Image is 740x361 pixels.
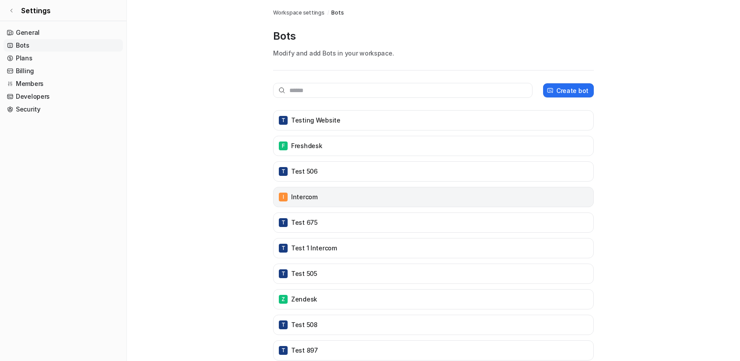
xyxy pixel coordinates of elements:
span: T [279,320,288,329]
span: T [279,116,288,125]
p: Intercom [291,193,318,201]
p: testing website [291,116,340,125]
a: General [4,26,123,39]
p: test 675 [291,218,318,227]
p: test 897 [291,346,318,355]
span: T [279,167,288,176]
a: Billing [4,65,123,77]
p: test 505 [291,269,317,278]
img: create [547,87,554,94]
a: Plans [4,52,123,64]
span: T [279,346,288,355]
a: Bots [331,9,344,17]
a: Bots [4,39,123,52]
a: Workspace settings [273,9,325,17]
p: Modify and add Bots in your workspace. [273,48,594,58]
p: Freshdesk [291,141,322,150]
p: test 1 intercom [291,244,337,253]
span: T [279,269,288,278]
a: Members [4,78,123,90]
span: I [279,193,288,201]
span: / [327,9,329,17]
span: T [279,244,288,253]
p: Create bot [556,86,588,95]
p: test 506 [291,167,318,176]
a: Security [4,103,123,115]
span: F [279,141,288,150]
span: T [279,218,288,227]
button: Create bot [543,83,594,97]
p: test 508 [291,320,318,329]
a: Developers [4,90,123,103]
span: Z [279,295,288,304]
p: zendesk [291,295,317,304]
p: Bots [273,29,594,43]
span: Settings [21,5,51,16]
